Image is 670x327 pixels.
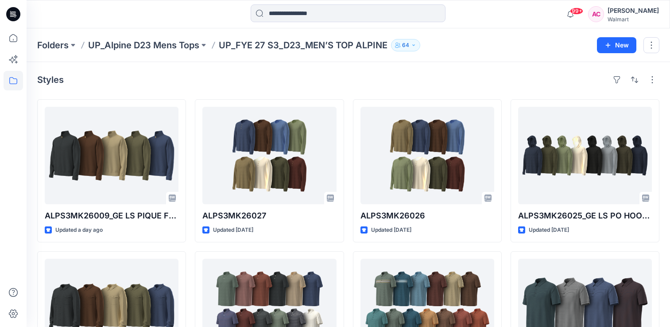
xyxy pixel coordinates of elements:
p: UP_FYE 27 S3_D23_MEN’S TOP ALPINE [219,39,387,51]
div: [PERSON_NAME] [608,5,659,16]
p: 64 [402,40,409,50]
p: Updated [DATE] [529,226,569,235]
a: Folders [37,39,69,51]
p: ALPS3MK26025_GE LS PO HOODIE [518,210,652,222]
p: Updated a day ago [55,226,103,235]
p: Updated [DATE] [213,226,253,235]
a: ALPS3MK26027 [202,107,336,204]
a: ALPS3MK26026 [360,107,494,204]
button: 64 [391,39,420,51]
button: New [597,37,636,53]
div: AC [588,6,604,22]
a: ALPS3MK26009_GE LS PIQUE FULL ZIP [45,107,178,204]
a: ALPS3MK26025_GE LS PO HOODIE [518,107,652,204]
p: ALPS3MK26009_GE LS PIQUE FULL ZIP [45,210,178,222]
p: Updated [DATE] [371,226,411,235]
p: ALPS3MK26027 [202,210,336,222]
h4: Styles [37,74,64,85]
span: 99+ [570,8,583,15]
p: ALPS3MK26026 [360,210,494,222]
a: UP_Alpine D23 Mens Tops [88,39,199,51]
div: Walmart [608,16,659,23]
